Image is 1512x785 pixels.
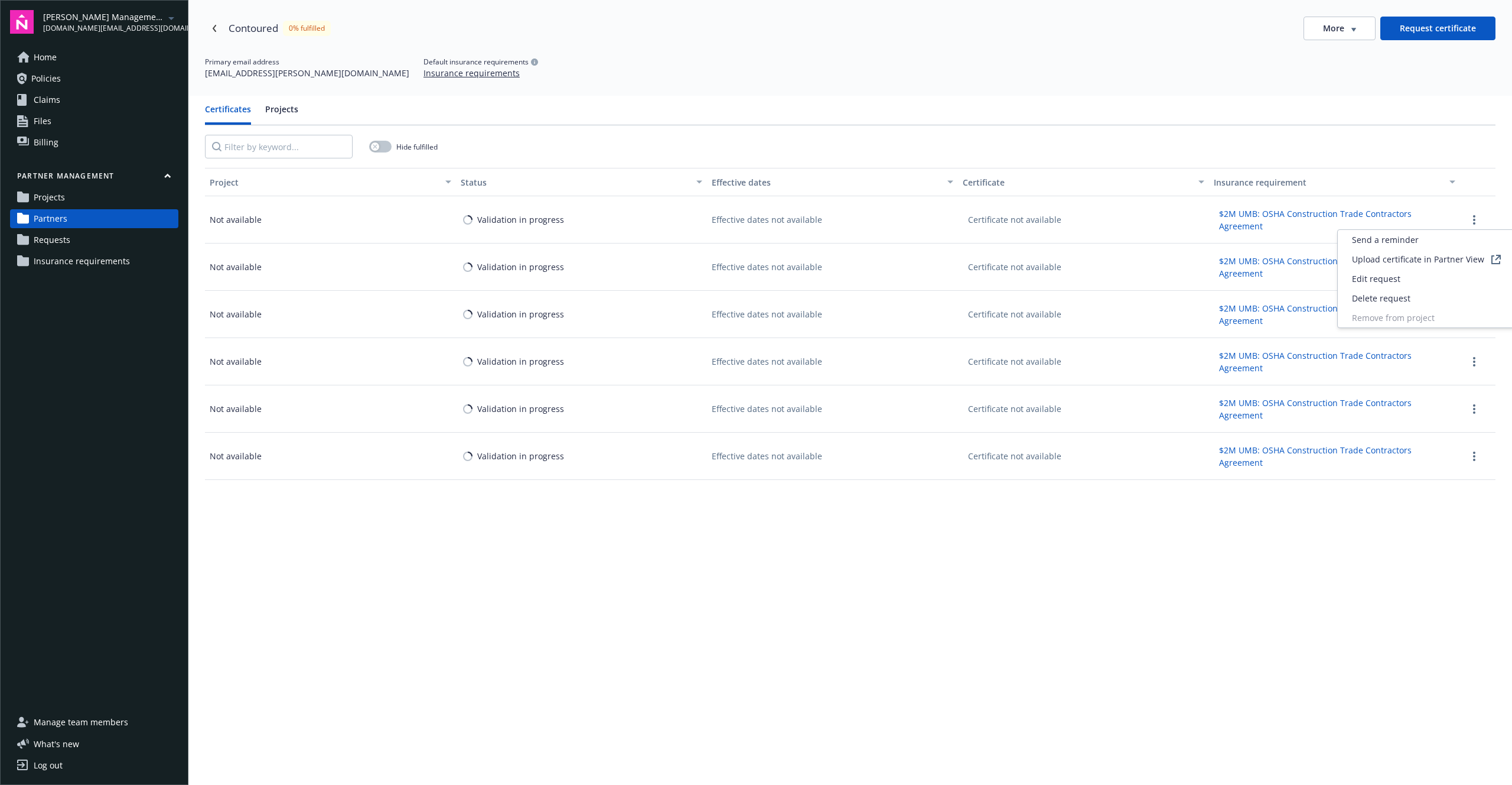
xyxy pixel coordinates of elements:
[477,450,564,462] div: Validation in progress
[205,57,409,67] div: Primary email address
[963,352,1067,371] div: Certificate not available
[963,400,1067,418] div: Certificate not available
[477,355,564,368] div: Validation in progress
[963,447,1067,465] div: Certificate not available
[34,48,57,67] span: Home
[10,69,178,88] a: Policies
[1214,346,1455,377] button: $2M UMB: OSHA Construction Trade Contractors Agreement
[1214,299,1455,330] button: $2M UMB: OSHA Construction Trade Contractors Agreement
[1352,292,1410,304] span: Delete request
[1209,168,1460,196] button: Insurance requirement
[1380,17,1495,40] button: Request certificate
[210,261,262,273] div: Not available
[707,168,958,196] button: Effective dates
[164,11,178,25] a: arrowDropDown
[712,450,822,462] div: Effective dates not available
[34,713,128,732] span: Manage team members
[10,188,178,207] a: Projects
[963,210,1067,229] div: Certificate not available
[34,756,63,775] div: Log out
[265,103,298,125] button: Projects
[10,738,98,750] button: What's new
[1467,213,1481,227] a: more
[205,67,409,79] div: [EMAIL_ADDRESS][PERSON_NAME][DOMAIN_NAME]
[10,252,178,271] a: Insurance requirements
[712,261,822,273] div: Effective dates not available
[34,738,79,750] span: What ' s new
[712,403,822,415] div: Effective dates not available
[10,133,178,152] a: Billing
[963,176,1191,189] div: Certificate
[210,213,262,226] div: Not available
[477,308,564,320] div: Validation in progress
[31,69,61,88] span: Policies
[43,10,178,34] button: [PERSON_NAME] Management Company[DOMAIN_NAME][EMAIL_ADDRESS][DOMAIN_NAME]arrowDropDown
[1214,205,1455,235] button: $2M UMB: OSHA Construction Trade Contractors Agreement
[1214,176,1442,189] div: Insurance requirement
[43,11,164,23] span: [PERSON_NAME] Management Company
[1214,252,1455,283] button: $2M UMB: OSHA Construction Trade Contractors Agreement
[205,135,353,158] input: Filter by keyword...
[283,21,331,35] div: 0% fulfilled
[34,112,51,131] span: Files
[712,213,822,226] div: Effective dates not available
[10,112,178,131] a: Files
[456,168,707,196] button: Status
[210,176,438,189] div: Project
[229,21,278,36] div: Contoured
[34,188,65,207] span: Projects
[10,90,178,109] a: Claims
[210,450,262,462] div: Not available
[712,355,822,368] div: Effective dates not available
[1352,233,1419,246] span: Send a reminder
[34,252,130,271] span: Insurance requirements
[963,305,1067,323] div: Certificate not available
[477,403,564,415] div: Validation in progress
[10,171,178,186] button: Partner management
[958,168,1209,196] button: Certificate
[205,19,224,38] a: Navigate back
[43,23,164,34] span: [DOMAIN_NAME][EMAIL_ADDRESS][DOMAIN_NAME]
[712,308,822,320] div: Effective dates not available
[963,258,1067,276] div: Certificate not available
[10,713,178,732] a: Manage team members
[461,176,689,189] div: Status
[423,57,538,67] div: Default insurance requirements
[205,168,456,196] button: Project
[10,209,178,228] a: Partners
[477,261,564,273] div: Validation in progress
[205,103,251,125] button: Certificates
[1467,449,1481,463] a: more
[210,403,262,415] div: Not available
[1467,402,1481,416] a: more
[1323,22,1344,34] span: More
[396,142,438,152] span: Hide fulfilled
[1214,441,1455,472] button: $2M UMB: OSHA Construction Trade Contractors Agreement
[1304,17,1376,40] button: More
[34,231,70,249] span: Requests
[34,90,60,109] span: Claims
[1467,355,1481,369] a: more
[1352,273,1400,285] span: Edit request
[1352,253,1484,265] span: Upload certificate in Partner View
[34,133,58,152] span: Billing
[10,48,178,67] a: Home
[423,67,520,79] button: Insurance requirements
[10,231,178,249] a: Requests
[34,209,67,228] span: Partners
[210,308,262,320] div: Not available
[1214,394,1455,424] button: $2M UMB: OSHA Construction Trade Contractors Agreement
[10,10,34,34] img: navigator-logo.svg
[477,213,564,226] div: Validation in progress
[712,176,940,189] div: Effective dates
[210,355,262,368] div: Not available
